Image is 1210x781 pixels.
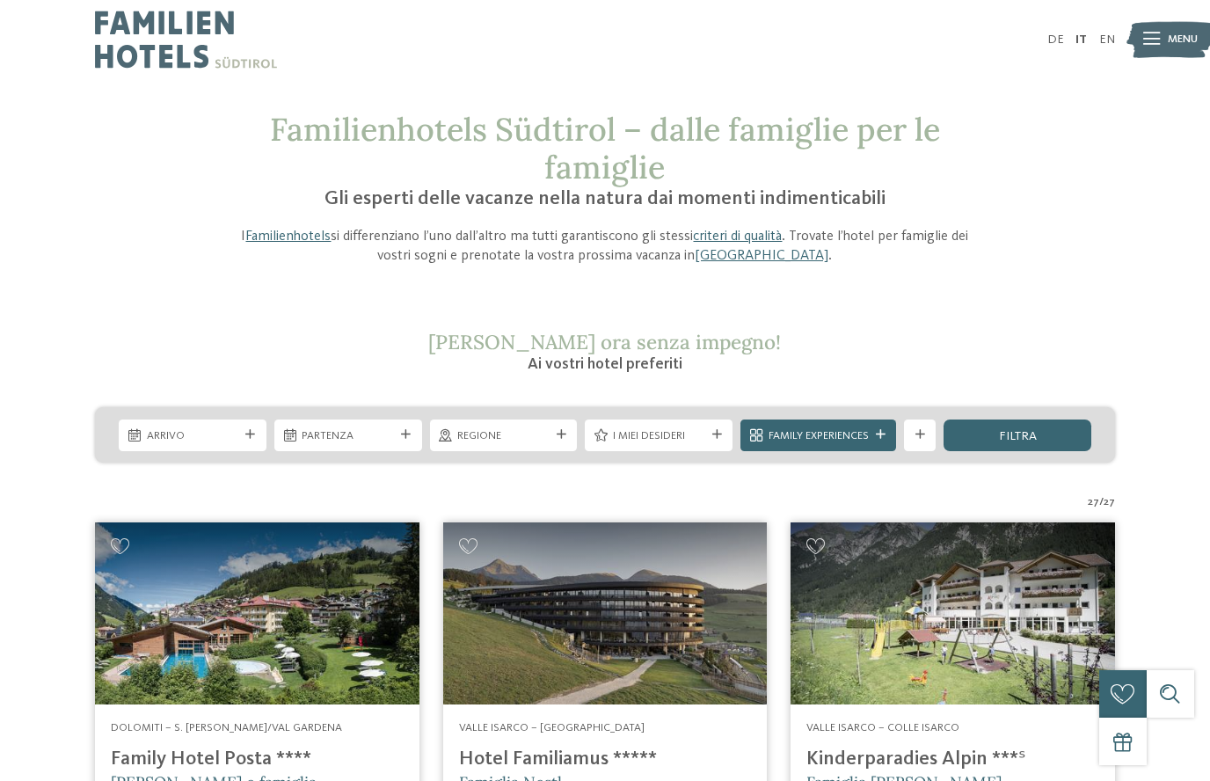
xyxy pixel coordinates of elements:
a: EN [1099,33,1115,46]
span: Arrivo [147,428,239,444]
span: Family Experiences [769,428,869,444]
span: Partenza [302,428,394,444]
img: Cercate un hotel per famiglie? Qui troverete solo i migliori! [95,522,419,704]
span: I miei desideri [613,428,705,444]
span: Dolomiti – S. [PERSON_NAME]/Val Gardena [111,722,342,734]
a: DE [1047,33,1064,46]
span: 27 [1104,494,1115,510]
h4: Kinderparadies Alpin ***ˢ [806,748,1099,771]
img: Cercate un hotel per famiglie? Qui troverete solo i migliori! [443,522,768,704]
span: 27 [1088,494,1099,510]
span: Regione [457,428,550,444]
a: criteri di qualità [693,230,782,244]
span: / [1099,494,1104,510]
a: [GEOGRAPHIC_DATA] [695,249,828,263]
img: Kinderparadies Alpin ***ˢ [791,522,1115,704]
span: filtra [999,430,1037,442]
span: Menu [1168,32,1198,47]
a: Familienhotels [245,230,331,244]
span: Valle Isarco – [GEOGRAPHIC_DATA] [459,722,645,734]
span: Familienhotels Südtirol – dalle famiglie per le famiglie [270,109,940,187]
span: [PERSON_NAME] ora senza impegno! [428,329,781,354]
p: I si differenziano l’uno dall’altro ma tutti garantiscono gli stessi . Trovate l’hotel per famigl... [229,227,981,266]
h4: Family Hotel Posta **** [111,748,404,771]
a: IT [1075,33,1087,46]
span: Valle Isarco – Colle Isarco [806,722,959,734]
span: Ai vostri hotel preferiti [528,356,682,372]
span: Gli esperti delle vacanze nella natura dai momenti indimenticabili [324,189,886,208]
